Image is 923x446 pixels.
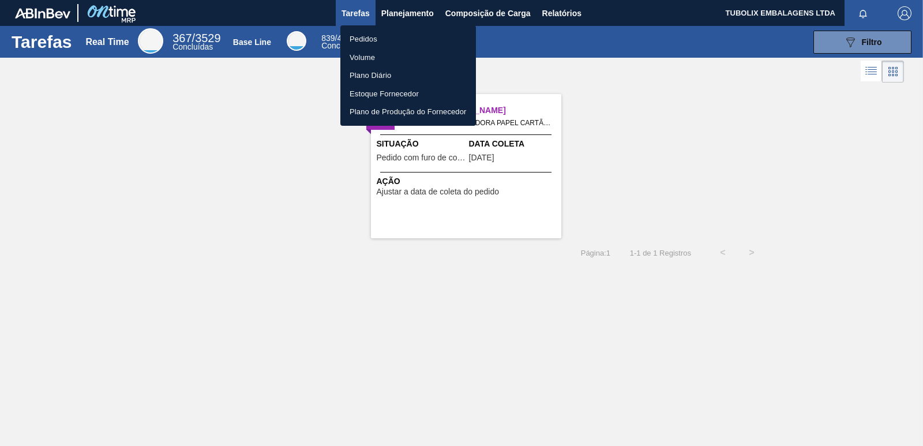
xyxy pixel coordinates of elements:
a: Estoque Fornecedor [340,85,476,103]
a: Plano de Produção do Fornecedor [340,103,476,121]
a: Pedidos [340,30,476,48]
a: Volume [340,48,476,67]
a: Plano Diário [340,66,476,85]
